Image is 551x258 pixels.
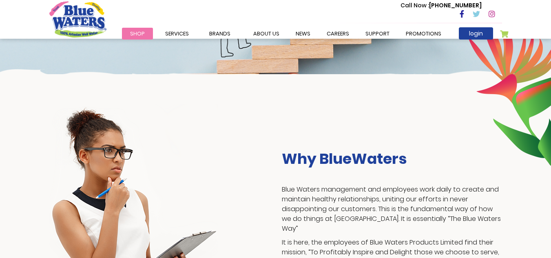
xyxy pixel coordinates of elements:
p: [PHONE_NUMBER] [401,1,482,10]
span: Shop [130,30,145,37]
h3: Why BlueWaters [282,150,502,168]
img: career-intro-leaves.png [467,18,551,166]
span: Services [165,30,189,37]
span: Brands [209,30,230,37]
span: Call Now : [401,1,429,9]
p: Blue Waters management and employees work daily to create and maintain healthy relationships, uni... [282,185,502,234]
a: support [357,28,398,40]
a: Promotions [398,28,449,40]
a: News [288,28,319,40]
a: login [459,27,493,40]
a: about us [245,28,288,40]
a: careers [319,28,357,40]
a: store logo [49,1,106,37]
